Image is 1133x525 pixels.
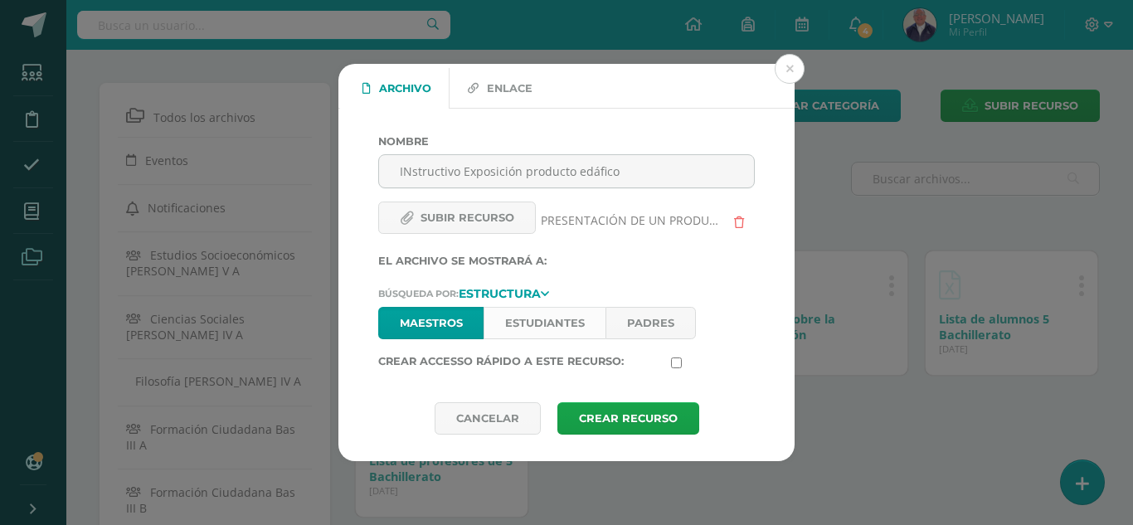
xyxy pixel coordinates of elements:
input: Nombre [379,155,754,187]
label: Subir recurso [378,202,536,234]
a: Maestros [378,307,484,339]
label: El archivo se mostrará a: [378,255,755,267]
a: Estructura [459,287,549,299]
label: Nombre [378,135,755,148]
div: El tamaño de la imagen sugerido es 300px * 300px. Y el formato .PNG [469,376,762,460]
span: Enlace [487,69,532,109]
button: Close (Esc) [775,54,805,84]
a: Cancelar [435,402,541,435]
strong: Estructura [459,286,541,301]
label: Crear accesso rápido a este recurso: [372,355,664,368]
span: Remover [722,212,755,228]
input: Crear accesso rápido a este recurso [671,357,682,368]
a: Enlace [450,68,550,108]
span: PRESENTACIÓN DE UN PRODUCTO EDÁFICO DE GUATEMALA 2023.docx [541,212,722,228]
a: Archivo [344,68,449,108]
a: Estudiantes [484,307,605,339]
span: Búsqueda por: [378,288,459,299]
button: Crear Recurso [557,402,699,435]
a: Padres [605,307,696,339]
span: Archivo [379,69,431,109]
